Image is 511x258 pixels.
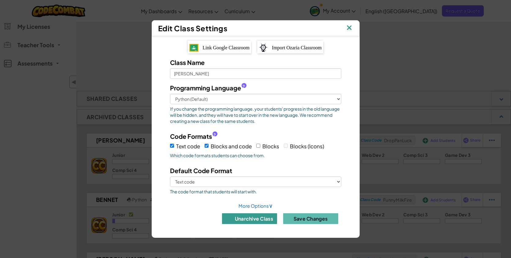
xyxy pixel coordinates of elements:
span: Import Ozaria Classroom [272,45,322,50]
a: More Options [239,203,273,209]
img: IconUnarchive.svg [226,215,233,222]
img: IconGoogleClassroom.svg [189,44,198,52]
span: Which code formats students can choose from. [170,152,341,158]
span: ? [213,132,216,137]
span: Blocks [262,143,279,150]
span: If you change the programming language, your students' progress in the old language will be hidde... [170,106,341,124]
span: Default Code Format [170,167,232,174]
input: Blocks [256,144,260,148]
span: Text code [176,143,200,150]
input: Text code [170,144,174,148]
img: ozaria-logo.png [259,43,268,52]
span: Code Formats [170,132,212,141]
span: Blocks and code [211,143,252,150]
input: Blocks and code [205,144,209,148]
span: Link Google Classroom [202,45,250,50]
span: Programming Language [170,83,241,92]
button: unarchive class [222,213,277,224]
span: ? [243,84,245,89]
span: ∨ [269,202,273,209]
input: Blocks (Icons) [284,144,288,148]
button: Save Changes [283,213,338,224]
span: Edit Class Settings [158,24,228,33]
span: Class Name [170,59,205,66]
span: The code format that students will start with. [170,188,341,195]
span: Blocks (Icons) [290,143,324,150]
img: IconClose.svg [345,24,353,33]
